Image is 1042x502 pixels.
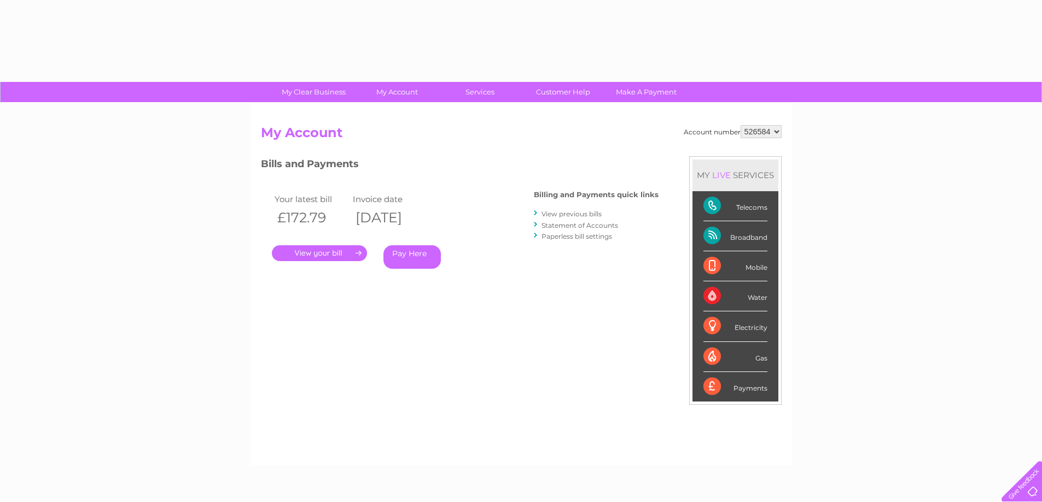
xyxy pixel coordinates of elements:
td: Your latest bill [272,192,351,206]
div: Mobile [703,251,767,281]
h3: Bills and Payments [261,156,659,175]
div: MY SERVICES [692,160,778,191]
a: Make A Payment [601,82,691,102]
th: £172.79 [272,206,351,229]
a: Pay Here [383,245,441,269]
a: My Clear Business [269,82,359,102]
div: Water [703,281,767,311]
div: Account number [684,125,782,138]
div: Electricity [703,311,767,341]
a: . [272,245,367,261]
a: My Account [352,82,442,102]
a: Statement of Accounts [542,221,618,229]
h2: My Account [261,125,782,146]
div: Telecoms [703,191,767,221]
th: [DATE] [350,206,429,229]
div: Broadband [703,221,767,251]
div: LIVE [710,170,733,180]
a: Customer Help [518,82,608,102]
a: View previous bills [542,210,602,218]
h4: Billing and Payments quick links [534,191,659,199]
div: Payments [703,372,767,401]
a: Paperless bill settings [542,232,612,240]
td: Invoice date [350,192,429,206]
a: Services [435,82,525,102]
div: Gas [703,342,767,372]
